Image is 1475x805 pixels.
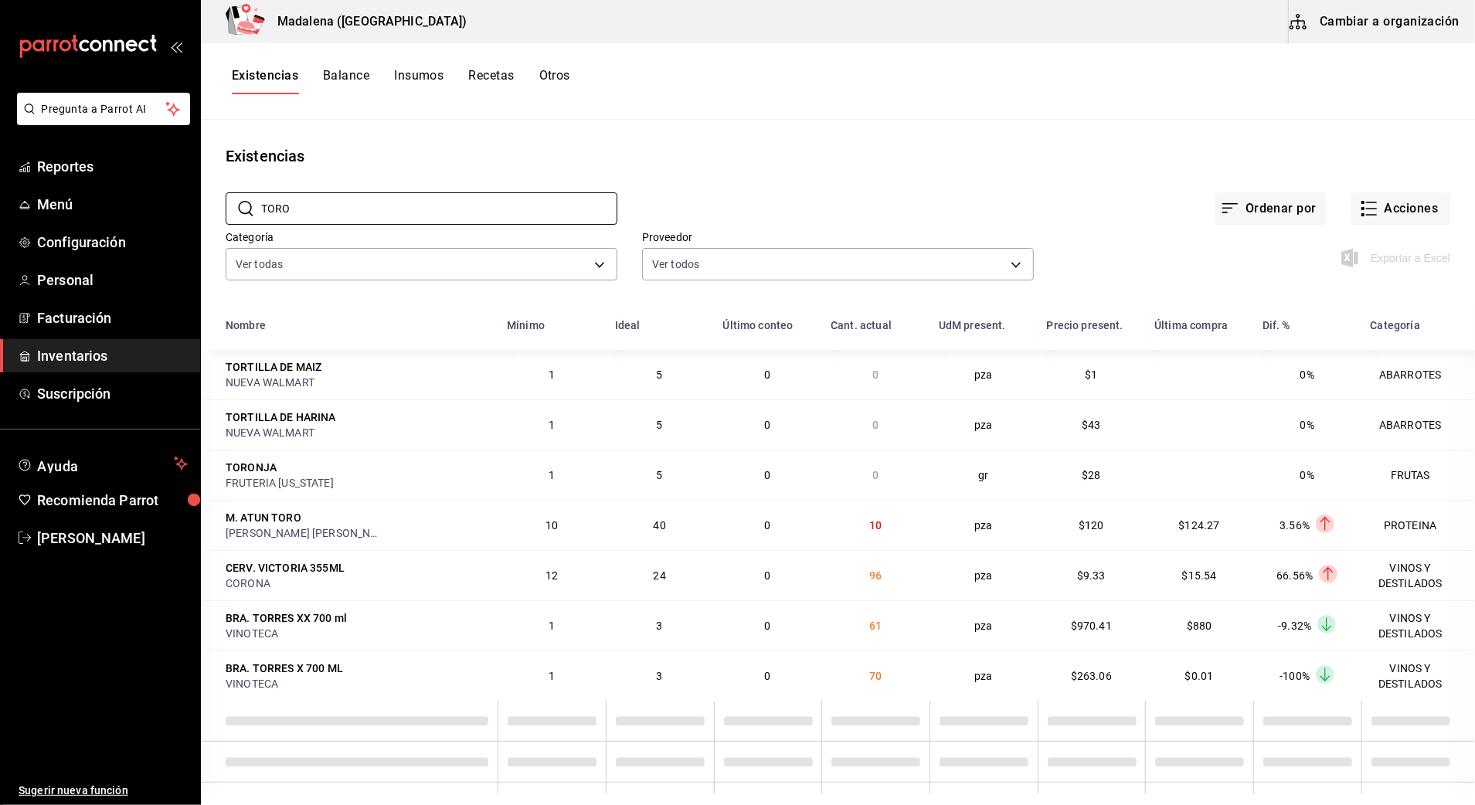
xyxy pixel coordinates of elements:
div: TORTILLA DE MAIZ [226,359,321,375]
span: 10 [869,519,882,532]
div: Cant. actual [831,319,892,331]
div: Ideal [615,319,641,331]
div: Nombre [226,319,266,331]
td: pza [930,500,1038,550]
td: pza [930,650,1038,701]
td: PROTEINA [1361,500,1475,550]
td: pza [930,350,1038,399]
td: VINOS Y DESTILADOS [1361,650,1475,701]
span: Pregunta a Parrot AI [42,101,166,117]
button: Recetas [468,68,514,94]
div: VINOTECA [226,676,488,691]
span: Ver todas [236,256,283,272]
div: BRA. TORRES XX 700 ml [226,610,347,626]
button: Ordenar por [1215,192,1326,225]
label: Proveedor [642,233,1034,243]
td: VINOS Y DESTILADOS [1361,600,1475,650]
button: Balance [323,68,369,94]
div: Precio present. [1047,319,1123,331]
div: CERV. VICTORIA 355ML [226,560,345,576]
td: gr [930,450,1038,500]
div: TORONJA [226,460,277,475]
span: 0 [764,419,770,431]
button: Pregunta a Parrot AI [17,93,190,125]
span: 1 [549,620,555,632]
span: 0% [1300,419,1314,431]
span: 5 [657,469,663,481]
td: ABARROTES [1361,350,1475,399]
button: Otros [539,68,570,94]
span: 40 [654,519,666,532]
span: 0 [872,369,879,381]
span: 61 [869,620,882,632]
span: $120 [1079,519,1104,532]
span: 0 [872,469,879,481]
div: NUEVA WALMART [226,425,488,440]
div: Dif. % [1263,319,1290,331]
span: 1 [549,469,555,481]
span: 66.56% [1276,569,1313,582]
button: Insumos [394,68,444,94]
td: pza [930,550,1038,600]
div: Categoría [1371,319,1420,331]
span: 0% [1300,369,1314,381]
span: -9.32% [1278,620,1311,632]
span: $15.54 [1182,569,1217,582]
label: Categoría [226,233,617,243]
div: Último conteo [723,319,794,331]
span: $0.01 [1185,670,1214,682]
span: $970.41 [1071,620,1112,632]
span: $1 [1085,369,1097,381]
span: 1 [549,419,555,431]
span: 1 [549,369,555,381]
button: Existencias [232,68,298,94]
span: 0% [1300,469,1314,481]
span: $880 [1187,620,1212,632]
span: 0 [764,469,770,481]
span: 1 [549,670,555,682]
span: $43 [1082,419,1100,431]
span: Configuración [37,232,188,253]
span: $124.27 [1179,519,1220,532]
button: Acciones [1351,192,1450,225]
span: [PERSON_NAME] [37,528,188,549]
span: 0 [872,419,879,431]
span: Facturación [37,307,188,328]
span: Reportes [37,156,188,177]
div: Última compra [1154,319,1228,331]
td: ABARROTES [1361,399,1475,450]
h3: Madalena ([GEOGRAPHIC_DATA]) [265,12,467,31]
td: pza [930,600,1038,650]
div: UdM present. [939,319,1006,331]
div: Mínimo [507,319,545,331]
span: 0 [764,620,770,632]
div: BRA. TORRES X 700 ML [226,661,343,676]
input: Buscar nombre de insumo [261,193,617,224]
span: 0 [764,569,770,582]
td: FRUTAS [1361,450,1475,500]
span: 3 [657,670,663,682]
span: 3 [657,620,663,632]
span: 0 [764,519,770,532]
div: navigation tabs [232,68,570,94]
span: 12 [545,569,558,582]
a: Pregunta a Parrot AI [11,112,190,128]
div: FRUTERIA [US_STATE] [226,475,488,491]
span: 3.56% [1280,519,1310,532]
div: [PERSON_NAME] [PERSON_NAME] [226,525,380,541]
td: pza [930,399,1038,450]
span: 0 [764,369,770,381]
div: M. ATUN TORO [226,510,301,525]
span: 70 [869,670,882,682]
span: Sugerir nueva función [19,783,188,799]
div: NUEVA WALMART [226,375,488,390]
span: $263.06 [1071,670,1112,682]
span: Ayuda [37,454,168,473]
span: 24 [654,569,666,582]
span: Suscripción [37,383,188,404]
span: 0 [764,670,770,682]
span: 5 [657,369,663,381]
span: $9.33 [1077,569,1106,582]
span: -100% [1280,670,1310,682]
td: VINOS Y DESTILADOS [1361,550,1475,600]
